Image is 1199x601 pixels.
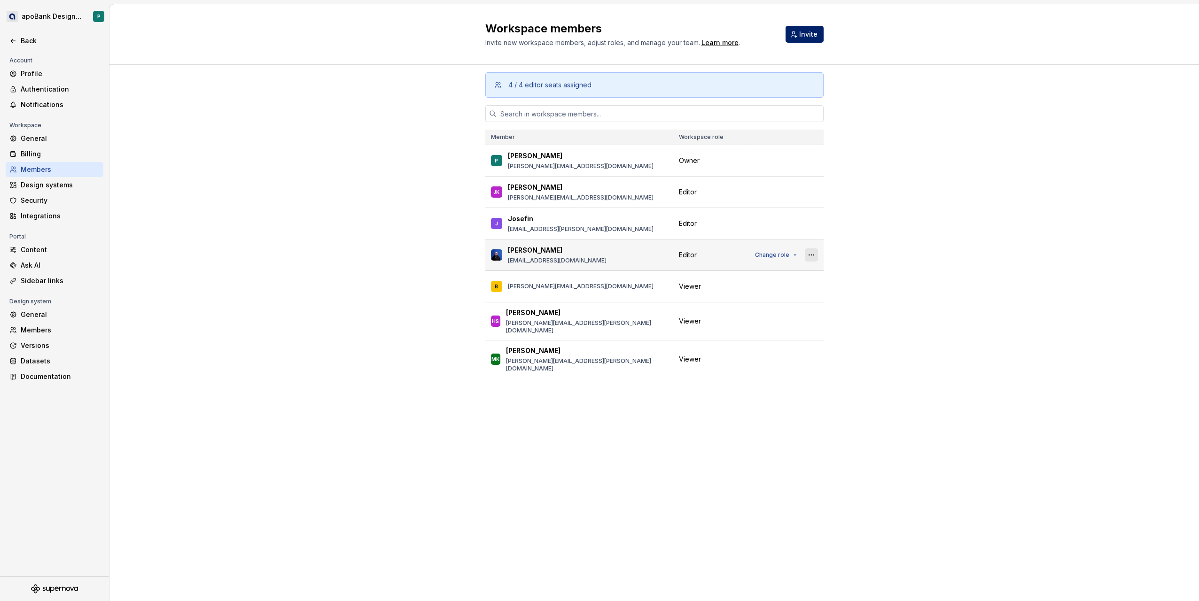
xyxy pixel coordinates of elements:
[21,196,100,205] div: Security
[6,97,103,112] a: Notifications
[6,55,36,66] div: Account
[21,276,100,285] div: Sidebar links
[508,194,654,201] p: [PERSON_NAME][EMAIL_ADDRESS][DOMAIN_NAME]
[6,146,103,162] a: Billing
[6,231,30,242] div: Portal
[6,33,103,48] a: Back
[6,258,103,273] a: Ask AI
[495,156,498,165] div: P
[2,6,107,27] button: apoBank DesignsystemP
[679,187,697,197] span: Editor
[6,242,103,257] a: Content
[497,105,824,122] input: Search in workspace members...
[508,162,654,170] p: [PERSON_NAME][EMAIL_ADDRESS][DOMAIN_NAME]
[508,80,592,90] div: 4 / 4 editor seats assigned
[492,316,499,326] div: HS
[506,357,668,372] p: [PERSON_NAME][EMAIL_ADDRESS][PERSON_NAME][DOMAIN_NAME]
[679,316,701,326] span: Viewer
[6,208,103,223] a: Integrations
[508,183,562,192] p: [PERSON_NAME]
[755,251,789,259] span: Change role
[485,39,700,46] span: Invite new workspace members, adjust roles, and manage your team.
[491,354,499,364] div: MK
[6,66,103,81] a: Profile
[700,39,740,46] span: .
[701,38,739,47] a: Learn more
[6,307,103,322] a: General
[21,341,100,350] div: Versions
[6,82,103,97] a: Authentication
[21,310,100,319] div: General
[6,338,103,353] a: Versions
[799,30,817,39] span: Invite
[7,11,18,22] img: e2a5b078-0b6a-41b7-8989-d7f554be194d.png
[6,177,103,193] a: Design systems
[6,273,103,288] a: Sidebar links
[21,372,100,381] div: Documentation
[679,354,701,364] span: Viewer
[6,193,103,208] a: Security
[21,134,100,143] div: General
[6,162,103,177] a: Members
[673,130,745,145] th: Workspace role
[485,130,673,145] th: Member
[31,584,78,593] svg: Supernova Logo
[506,308,561,317] p: [PERSON_NAME]
[21,69,100,78] div: Profile
[506,319,668,334] p: [PERSON_NAME][EMAIL_ADDRESS][PERSON_NAME][DOMAIN_NAME]
[21,211,100,221] div: Integrations
[751,248,801,262] button: Change role
[786,26,824,43] button: Invite
[97,13,101,20] div: P
[508,246,562,255] p: [PERSON_NAME]
[22,12,82,21] div: apoBank Designsystem
[508,151,562,161] p: [PERSON_NAME]
[21,325,100,335] div: Members
[506,346,561,355] p: [PERSON_NAME]
[6,120,45,131] div: Workspace
[21,261,100,270] div: Ask AI
[21,36,100,46] div: Back
[508,225,654,233] p: [EMAIL_ADDRESS][PERSON_NAME][DOMAIN_NAME]
[495,282,498,291] div: B
[21,85,100,94] div: Authentication
[6,369,103,384] a: Documentation
[6,131,103,146] a: General
[6,296,55,307] div: Design system
[485,21,774,36] h2: Workspace members
[6,354,103,369] a: Datasets
[679,282,701,291] span: Viewer
[679,219,697,228] span: Editor
[679,250,697,260] span: Editor
[21,356,100,366] div: Datasets
[495,219,498,228] div: J
[21,180,100,190] div: Design systems
[508,214,533,223] p: Josefin
[21,149,100,159] div: Billing
[21,245,100,254] div: Content
[508,283,654,290] p: [PERSON_NAME][EMAIL_ADDRESS][DOMAIN_NAME]
[21,100,100,109] div: Notifications
[679,156,700,165] span: Owner
[6,323,103,338] a: Members
[493,187,499,197] div: JK
[508,257,607,264] p: [EMAIL_ADDRESS][DOMAIN_NAME]
[491,249,502,261] img: Ole Meierhenrich
[21,165,100,174] div: Members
